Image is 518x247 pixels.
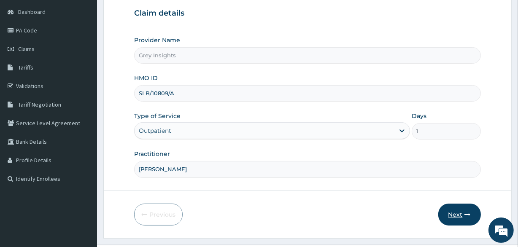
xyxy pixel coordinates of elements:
[18,101,61,108] span: Tariff Negotiation
[4,161,161,190] textarea: Type your message and hit 'Enter'
[134,85,480,102] input: Enter HMO ID
[138,4,159,24] div: Minimize live chat window
[49,71,116,156] span: We're online!
[18,8,46,16] span: Dashboard
[134,161,480,177] input: Enter Name
[16,42,34,63] img: d_794563401_company_1708531726252_794563401
[134,9,480,18] h3: Claim details
[134,36,180,44] label: Provider Name
[139,126,171,135] div: Outpatient
[44,47,142,58] div: Chat with us now
[18,45,35,53] span: Claims
[134,112,181,120] label: Type of Service
[134,150,170,158] label: Practitioner
[134,204,183,226] button: Previous
[412,112,426,120] label: Days
[134,74,158,82] label: HMO ID
[438,204,481,226] button: Next
[18,64,33,71] span: Tariffs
